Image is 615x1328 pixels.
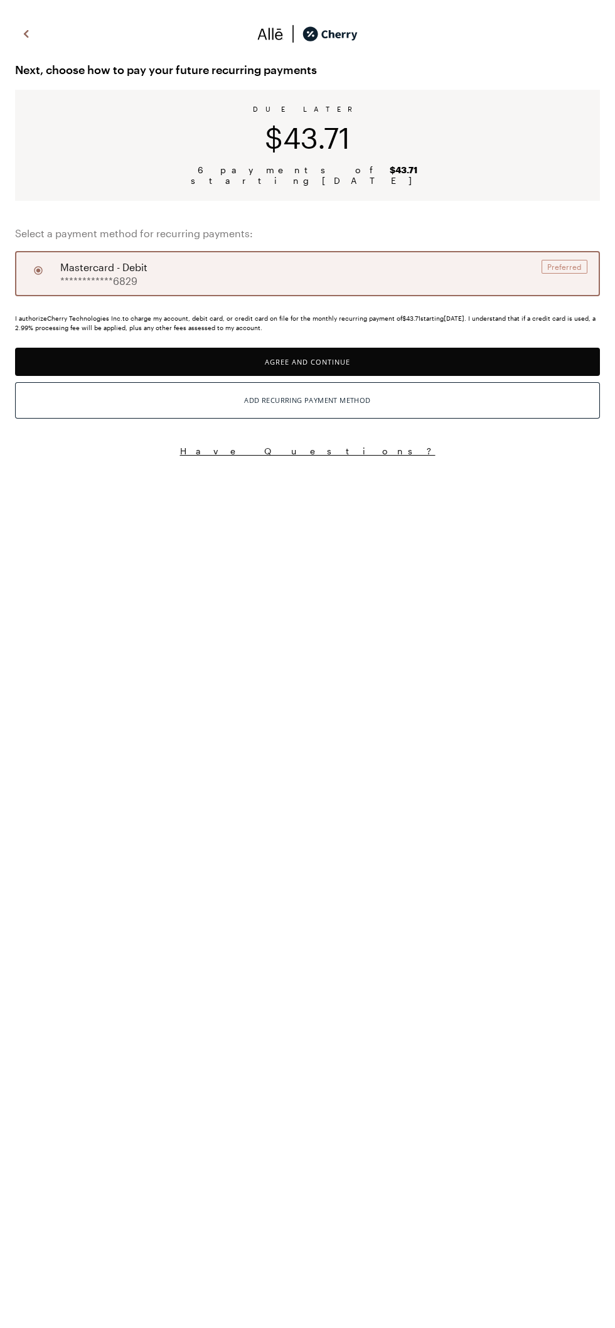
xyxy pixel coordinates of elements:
[15,348,600,376] button: Agree and Continue
[257,24,284,43] img: svg%3e
[15,314,600,333] div: I authorize Cherry Technologies Inc. to charge my account, debit card, or credit card on file for...
[15,382,600,419] button: Add Recurring Payment Method
[302,24,358,43] img: cherry_black_logo-DrOE_MJI.svg
[198,164,417,175] span: 6 payments of
[60,260,147,275] span: mastercard - debit
[19,24,34,43] img: svg%3e
[542,260,587,274] div: Preferred
[284,24,302,43] img: svg%3e
[390,164,417,175] b: $43.71
[15,60,600,80] span: Next, choose how to pay your future recurring payments
[253,105,362,113] span: DUE LATER
[265,120,350,154] span: $43.71
[191,175,424,186] span: starting [DATE]
[15,445,600,457] button: Have Questions?
[15,226,600,241] span: Select a payment method for recurring payments:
